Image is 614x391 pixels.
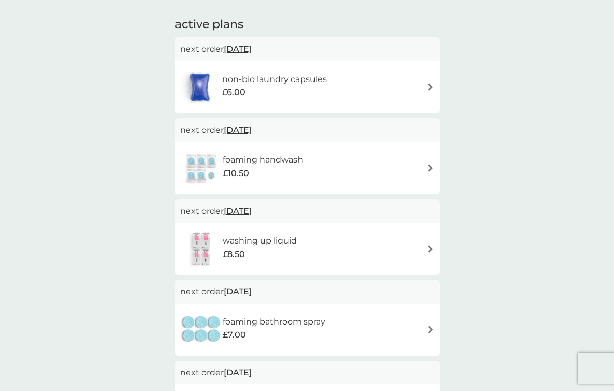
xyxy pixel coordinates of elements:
img: arrow right [427,245,434,253]
p: next order [180,285,434,299]
img: arrow right [427,326,434,333]
span: [DATE] [224,39,252,59]
img: arrow right [427,164,434,172]
img: washing up liquid [180,231,223,267]
span: [DATE] [224,362,252,383]
span: [DATE] [224,281,252,302]
h6: foaming bathroom spray [223,315,325,329]
span: £7.00 [223,328,246,342]
p: next order [180,43,434,56]
h6: foaming handwash [223,153,303,167]
p: next order [180,205,434,218]
img: foaming bathroom spray [180,312,223,348]
img: foaming handwash [180,150,223,186]
span: £6.00 [222,86,245,99]
h2: active plans [175,17,440,33]
span: [DATE] [224,201,252,221]
img: non-bio laundry capsules [180,69,220,105]
h6: non-bio laundry capsules [222,73,327,86]
p: next order [180,366,434,380]
span: [DATE] [224,120,252,140]
span: £10.50 [223,167,249,180]
img: arrow right [427,83,434,91]
span: £8.50 [223,248,245,261]
p: next order [180,124,434,137]
h6: washing up liquid [223,234,297,248]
